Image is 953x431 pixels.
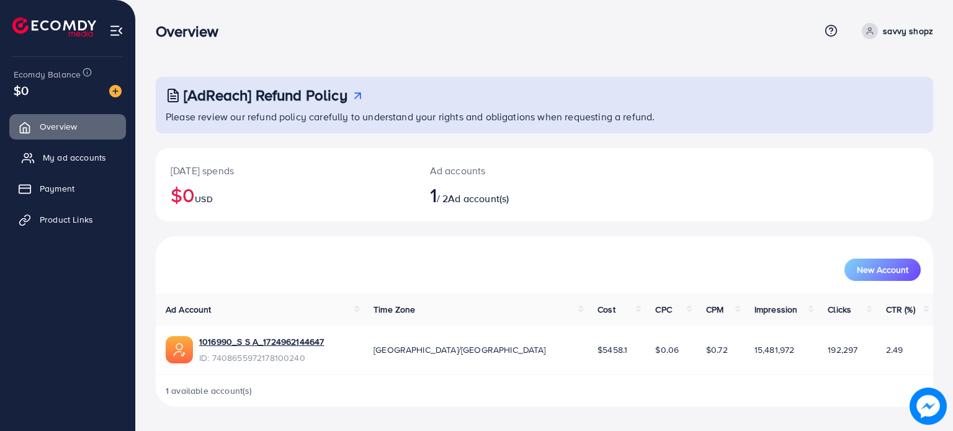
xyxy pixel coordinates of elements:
[597,344,627,356] span: $5458.1
[886,303,915,316] span: CTR (%)
[706,303,723,316] span: CPM
[171,163,400,178] p: [DATE] spends
[166,384,253,397] span: 1 available account(s)
[40,182,74,195] span: Payment
[9,207,126,232] a: Product Links
[12,17,96,37] img: logo
[857,23,933,39] a: savvy shopz
[655,303,671,316] span: CPC
[448,192,509,205] span: Ad account(s)
[828,303,851,316] span: Clicks
[40,213,93,226] span: Product Links
[754,344,795,356] span: 15,481,972
[9,145,126,170] a: My ad accounts
[199,335,324,348] a: 1016990_S S A_1724962144647
[828,344,857,356] span: 192,297
[857,265,908,274] span: New Account
[655,344,679,356] span: $0.06
[156,22,228,40] h3: Overview
[195,193,212,205] span: USD
[597,303,615,316] span: Cost
[910,388,947,425] img: image
[14,68,81,81] span: Ecomdy Balance
[430,163,594,178] p: Ad accounts
[754,303,798,316] span: Impression
[40,120,77,133] span: Overview
[109,24,123,38] img: menu
[883,24,933,38] p: savvy shopz
[706,344,728,356] span: $0.72
[14,81,29,99] span: $0
[166,109,926,124] p: Please review our refund policy carefully to understand your rights and obligations when requesti...
[109,85,122,97] img: image
[199,352,324,364] span: ID: 7408655972178100240
[886,344,903,356] span: 2.49
[166,336,193,363] img: ic-ads-acc.e4c84228.svg
[9,176,126,201] a: Payment
[166,303,212,316] span: Ad Account
[844,259,921,281] button: New Account
[184,86,347,104] h3: [AdReach] Refund Policy
[430,183,594,207] h2: / 2
[374,303,415,316] span: Time Zone
[171,183,400,207] h2: $0
[43,151,106,164] span: My ad accounts
[9,114,126,139] a: Overview
[374,344,546,356] span: [GEOGRAPHIC_DATA]/[GEOGRAPHIC_DATA]
[430,180,437,209] span: 1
